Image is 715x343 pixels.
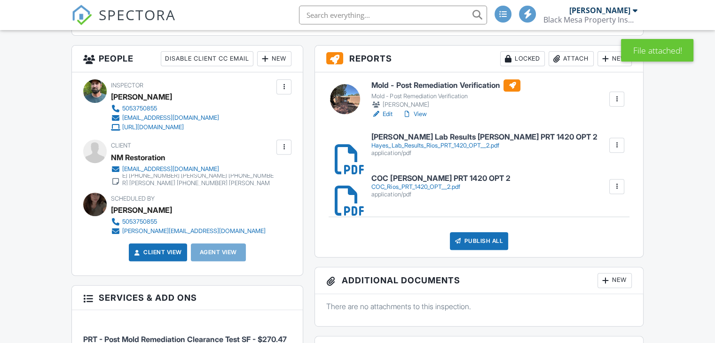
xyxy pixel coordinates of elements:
a: Client View [132,248,182,257]
div: [PERSON_NAME] S [PHONE_NUMBER] - [PERSON_NAME] [PHONE_NUMBER] [PERSON_NAME] [PHONE_NUMBER] [PERSO... [122,164,274,195]
div: Black Mesa Property Inspections Inc [543,15,637,24]
span: Inspector [111,82,143,89]
div: [PERSON_NAME] [111,90,172,104]
div: COC_Rios_PRT_1420_OPT__2.pdf [371,183,510,191]
img: The Best Home Inspection Software - Spectora [71,5,92,25]
div: Mold - Post Remediation Verification [371,93,520,100]
div: [PERSON_NAME] [569,6,630,15]
a: Mold - Post Remediation Verification Mold - Post Remediation Verification [PERSON_NAME] [371,79,520,109]
a: SPECTORA [71,13,176,32]
div: [EMAIL_ADDRESS][DOMAIN_NAME] [122,114,219,122]
input: Search everything... [299,6,487,24]
a: [EMAIL_ADDRESS][DOMAIN_NAME] [111,164,274,174]
a: [PERSON_NAME] Lab Results [PERSON_NAME] PRT 1420 OPT 2 Hayes_Lab_Results_Rios_PRT_1420_OPT__2.pdf... [371,133,597,157]
div: [PERSON_NAME][EMAIL_ADDRESS][DOMAIN_NAME] [122,227,266,235]
div: New [257,51,291,66]
span: Client [111,142,131,149]
a: [URL][DOMAIN_NAME] [111,123,219,132]
div: [EMAIL_ADDRESS][DOMAIN_NAME] [122,165,219,173]
div: New [597,273,632,288]
div: File attached! [621,39,693,62]
div: Disable Client CC Email [161,51,253,66]
div: Hayes_Lab_Results_Rios_PRT_1420_OPT__2.pdf [371,142,597,149]
h3: Additional Documents [315,267,643,294]
span: Scheduled By [111,195,155,202]
div: [PERSON_NAME] [371,100,520,109]
a: View [402,109,426,119]
a: Edit [371,109,393,119]
div: application/pdf [371,191,510,198]
div: 5053750855 [122,105,157,112]
p: There are no attachments to this inspection. [326,301,632,312]
a: 5053750855 [111,217,266,226]
div: [PERSON_NAME] [111,203,172,217]
a: 5053750855 [111,104,219,113]
a: [PERSON_NAME][EMAIL_ADDRESS][DOMAIN_NAME] [111,226,266,236]
a: COC [PERSON_NAME] PRT 1420 OPT 2 COC_Rios_PRT_1420_OPT__2.pdf application/pdf [371,174,510,198]
h3: Reports [315,46,643,72]
div: 5053750855 [122,218,157,226]
a: [EMAIL_ADDRESS][DOMAIN_NAME] [111,113,219,123]
span: SPECTORA [99,5,176,24]
div: Locked [500,51,545,66]
h6: Mold - Post Remediation Verification [371,79,520,92]
h3: Services & Add ons [72,286,303,310]
div: [URL][DOMAIN_NAME] [122,124,184,131]
div: Attach [549,51,594,66]
div: Publish All [450,232,509,250]
div: NM Restoration [111,150,165,164]
div: application/pdf [371,149,597,157]
h6: COC [PERSON_NAME] PRT 1420 OPT 2 [371,174,510,183]
h3: People [72,46,303,72]
div: New [597,51,632,66]
h6: [PERSON_NAME] Lab Results [PERSON_NAME] PRT 1420 OPT 2 [371,133,597,141]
